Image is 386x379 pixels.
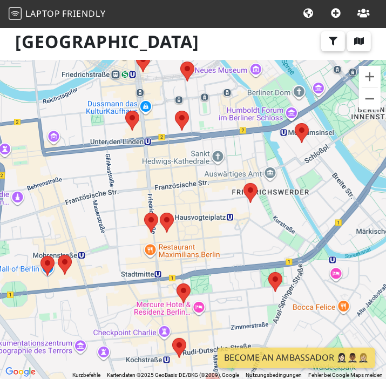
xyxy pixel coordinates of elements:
[359,88,381,110] button: Verkleinern
[359,66,381,87] button: Vergrößern
[62,8,105,19] span: Friendly
[6,27,380,57] h1: [GEOGRAPHIC_DATA]
[9,7,22,20] img: LaptopFriendly
[25,8,60,19] span: Laptop
[9,5,106,24] a: LaptopFriendly LaptopFriendly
